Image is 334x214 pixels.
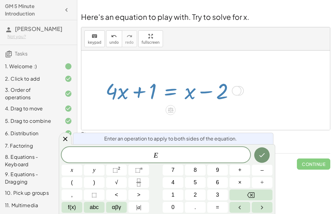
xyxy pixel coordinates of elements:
span: ) [93,178,95,187]
div: 5. Drag to combine [5,117,55,125]
div: Apply the same math to both sides of the equation [166,105,176,115]
span: – [260,166,263,174]
span: 8 [194,166,197,174]
span: Here's an equation to play with. Try to solve for x. [81,12,249,21]
button: Done [254,147,270,163]
span: > [137,191,140,199]
span: 6 [216,178,219,187]
span: Enter an operation to apply to both sides of the equation. [104,135,237,142]
button: . [185,202,206,213]
div: 10. Pick up groups [5,189,55,197]
span: 9 [216,166,219,174]
var: E [154,151,158,159]
span: keypad [88,40,101,45]
button: Equals [207,202,228,213]
span: = [216,203,219,212]
span: 1 [171,191,174,199]
span: | [136,204,138,210]
span: √ [115,178,118,187]
div: Not you? [7,33,72,40]
span: < [115,191,118,199]
span: ⬚ [113,167,118,173]
button: Greater than [128,189,149,200]
i: Task finished. [65,63,72,70]
button: y [84,165,105,176]
span: a [136,203,141,212]
button: Minus [252,165,272,176]
span: . [195,203,196,212]
span: , [71,191,73,199]
button: Fraction [128,177,149,188]
span: ⬚ [135,167,140,173]
i: Task finished and correct. [65,130,72,137]
button: 1 [163,189,183,200]
button: Functions [62,202,82,213]
span: x [71,166,73,174]
span: αβγ [112,203,121,212]
button: 4 [163,177,183,188]
button: 6 [207,177,228,188]
button: Alphabet [84,202,105,213]
div: 7. Factoring [5,142,55,149]
i: undo [111,33,117,40]
button: 5 [185,177,206,188]
button: , [62,189,82,200]
button: undoundo [106,30,122,47]
button: x [62,165,82,176]
div: 8. Equations - Keyboard [5,153,55,168]
h4: GM 5 Minute Introduction [5,2,61,17]
button: 0 [163,202,183,213]
span: 7 [171,166,174,174]
button: Greek alphabet [106,202,127,213]
span: y [93,166,96,174]
sup: n [140,166,143,171]
span: 3 [216,191,219,199]
button: 7 [163,165,183,176]
button: keyboardkeypad [84,30,105,47]
button: ) [84,177,105,188]
sup: 2 [118,166,120,171]
label: Steps: [81,131,96,137]
button: Less than [106,189,127,200]
div: 6. Distribution [5,130,55,137]
i: keyboard [92,33,97,40]
button: Right arrow [252,202,272,213]
button: 9 [207,165,228,176]
div: 11. Multimedia [5,202,55,209]
span: 2 [194,191,197,199]
button: Left arrow [229,202,250,213]
button: Squared [106,165,127,176]
span: undo [109,40,119,45]
span: ( [71,178,73,187]
button: ( [62,177,82,188]
span: f(x) [68,203,76,212]
button: 3 [207,189,228,200]
span: 5 [194,178,197,187]
button: 2 [185,189,206,200]
button: Times [229,177,250,188]
span: [PERSON_NAME] [15,25,62,32]
button: Square root [106,177,127,188]
i: Task finished and correct. [65,75,72,82]
span: fullscreen [142,40,160,45]
div: 1. Welcome :) [5,63,55,70]
span: redo [125,40,134,45]
span: Tasks [15,50,28,57]
div: 9. Equations - Dragging [5,171,55,185]
span: ⬚ [92,191,97,199]
i: Task finished and correct. [65,117,72,125]
span: abc [90,203,99,212]
button: Absolute value [128,202,149,213]
span: × [238,178,242,187]
button: Superscript [128,165,149,176]
button: Placeholder [84,189,105,200]
span: 0 [171,203,174,212]
button: Plus [229,165,250,176]
button: redoredo [122,30,137,47]
button: 8 [185,165,206,176]
div: 4. Drag to move [5,105,55,112]
span: + [238,166,242,174]
div: 3. Order of operations [5,86,55,101]
div: 2. Click to add [5,75,55,82]
span: ÷ [261,178,264,187]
